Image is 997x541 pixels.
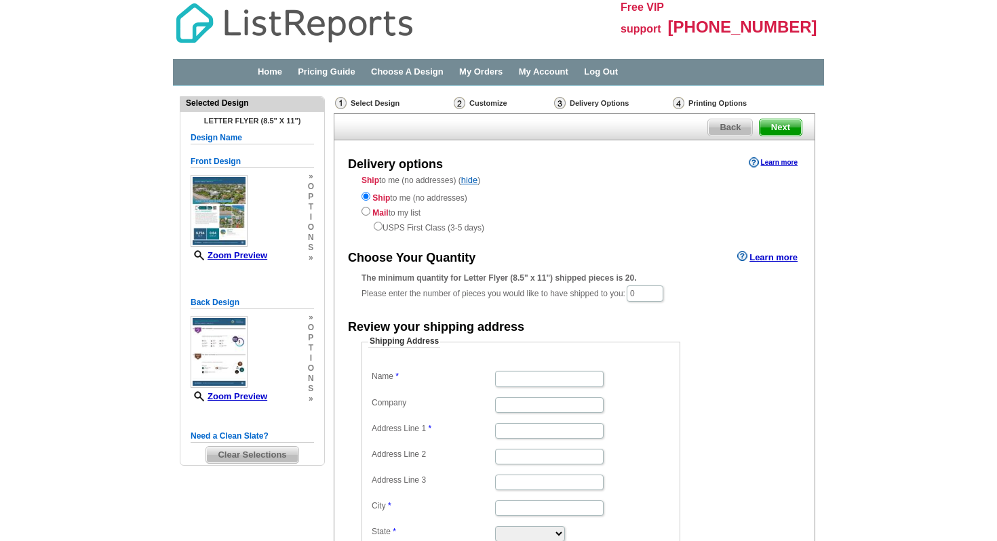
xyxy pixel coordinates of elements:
span: Clear Selections [206,447,298,463]
label: Company [372,397,494,409]
img: small-thumb.jpg [191,316,248,388]
span: Free VIP support [621,1,664,35]
a: hide [461,175,478,185]
div: to me (no addresses) to my list [361,189,787,234]
a: Learn more [737,251,798,262]
span: t [308,343,314,353]
div: Printing Options [671,96,792,110]
a: Home [258,66,282,77]
div: Review your shipping address [348,319,524,336]
div: Choose Your Quantity [348,249,475,267]
div: Please enter the number of pieces you would like to have shipped to you: [361,272,787,303]
span: Next [760,119,802,136]
h5: Need a Clean Slate? [191,430,314,443]
img: Select Design [335,97,347,109]
span: n [308,374,314,384]
div: USPS First Class (3-5 days) [361,219,787,234]
span: i [308,212,314,222]
h5: Front Design [191,155,314,168]
h4: Letter Flyer (8.5" x 11") [191,117,314,125]
label: Address Line 1 [372,423,494,435]
span: o [308,222,314,233]
span: p [308,333,314,343]
strong: Ship [372,193,390,203]
a: Learn more [749,157,798,168]
label: City [372,500,494,512]
span: o [308,363,314,374]
h5: Design Name [191,132,314,144]
a: Pricing Guide [298,66,355,77]
div: Select Design [334,96,452,113]
a: Choose A Design [371,66,444,77]
span: p [308,192,314,202]
span: » [308,172,314,182]
span: » [308,253,314,263]
span: t [308,202,314,212]
div: Customize [452,96,553,110]
span: Back [708,119,752,136]
label: Address Line 3 [372,475,494,486]
a: Back [707,119,753,136]
a: Zoom Preview [191,250,267,260]
span: o [308,182,314,192]
strong: Mail [372,208,388,218]
img: Customize [454,97,465,109]
span: n [308,233,314,243]
img: Delivery Options [554,97,566,109]
span: i [308,353,314,363]
div: Selected Design [180,97,324,109]
label: State [372,526,494,538]
a: My Account [519,66,568,77]
h5: Back Design [191,296,314,309]
label: Name [372,371,494,382]
label: Address Line 2 [372,449,494,460]
legend: Shipping Address [368,336,440,348]
span: s [308,243,314,253]
span: » [308,313,314,323]
img: Printing Options & Summary [673,97,684,109]
img: small-thumb.jpg [191,175,248,247]
strong: Ship [361,176,379,185]
div: Delivery options [348,156,443,174]
a: Log Out [584,66,618,77]
div: Delivery Options [553,96,671,113]
div: The minimum quantity for Letter Flyer (8.5" x 11") shipped pieces is 20. [361,272,787,284]
span: o [308,323,314,333]
span: [PHONE_NUMBER] [668,18,817,36]
a: Zoom Preview [191,391,267,401]
span: s [308,384,314,394]
a: My Orders [459,66,503,77]
span: » [308,394,314,404]
div: to me (no addresses) ( ) [334,174,815,234]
